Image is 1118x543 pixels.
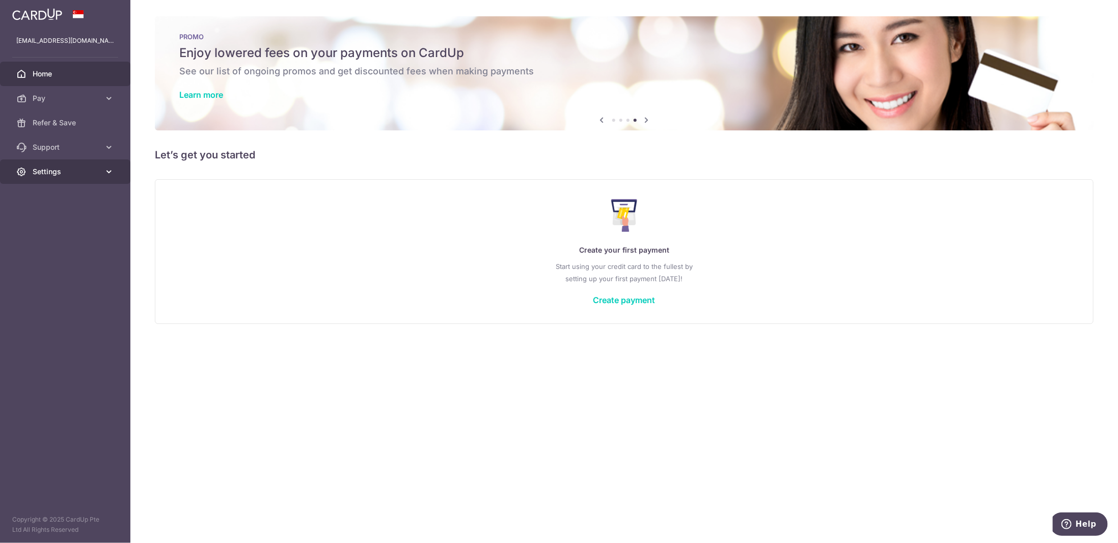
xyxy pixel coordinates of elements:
h6: See our list of ongoing promos and get discounted fees when making payments [179,65,1069,77]
p: Create your first payment [176,244,1073,256]
span: Settings [33,167,100,177]
img: Latest Promos banner [155,16,1094,130]
a: Create payment [593,295,656,305]
span: Pay [33,93,100,103]
h5: Enjoy lowered fees on your payments on CardUp [179,45,1069,61]
span: Support [33,142,100,152]
img: CardUp [12,8,62,20]
p: [EMAIL_ADDRESS][DOMAIN_NAME] [16,36,114,46]
a: Learn more [179,90,223,100]
p: PROMO [179,33,1069,41]
iframe: Opens a widget where you can find more information [1053,512,1108,538]
h5: Let’s get you started [155,147,1094,163]
span: Home [33,69,100,79]
span: Refer & Save [33,118,100,128]
p: Start using your credit card to the fullest by setting up your first payment [DATE]! [176,260,1073,285]
img: Make Payment [611,199,637,232]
